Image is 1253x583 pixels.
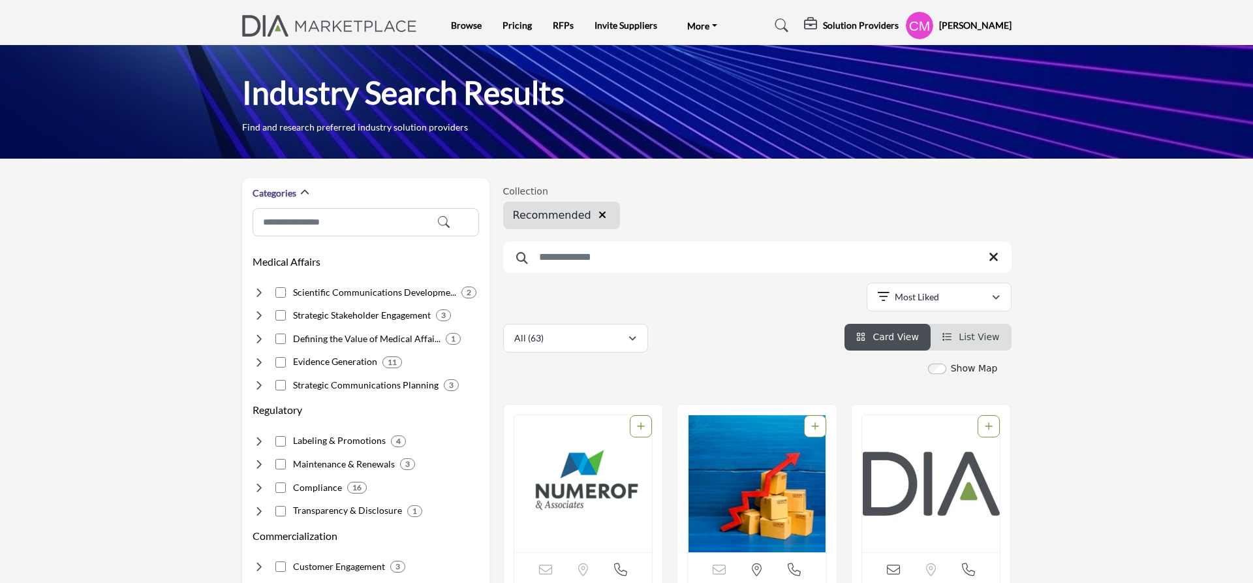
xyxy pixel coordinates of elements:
h4: Evidence Generation: Research to support clinical and economic value claims. [293,355,377,368]
a: Search [762,15,797,36]
a: Browse [451,20,482,31]
button: Medical Affairs [253,254,320,270]
h4: Strategic Communications Planning: Developing publication plans demonstrating product benefits an... [293,379,439,392]
span: Card View [873,332,918,342]
div: 3 Results For Maintenance & Renewals [400,458,415,470]
h4: Maintenance & Renewals: Maintaining marketing authorizations and safety reporting. [293,458,395,471]
a: Open Listing in new tab [514,415,653,552]
a: More [678,16,726,35]
a: Add To List [637,421,645,432]
h4: Labeling & Promotions: Determining safe product use specifications and claims. [293,434,386,447]
b: 3 [395,562,400,571]
h5: Solution Providers [823,20,899,31]
h4: Transparency & Disclosure: Transparency & Disclosure [293,504,402,517]
span: Recommended [513,209,591,221]
input: Select Maintenance & Renewals checkbox [275,459,286,469]
div: 3 Results For Strategic Stakeholder Engagement [436,309,451,321]
a: Invite Suppliers [595,20,657,31]
input: Search Category [253,208,479,236]
b: 16 [352,483,362,492]
a: Open Listing in new tab [862,415,1000,552]
div: 3 Results For Strategic Communications Planning [444,379,459,391]
b: 4 [396,437,401,446]
label: Show Map [951,362,998,375]
input: Select Defining the Value of Medical Affairs checkbox [275,334,286,344]
button: All (63) [503,324,648,353]
h4: Customer Engagement: Understanding and optimizing patient experience across channels. [293,560,385,573]
h4: Scientific Communications Development: Creating scientific content showcasing clinical evidence. [293,286,456,299]
h4: Defining the Value of Medical Affairs [293,332,441,345]
b: 1 [412,507,417,516]
h1: Industry Search Results [242,72,565,113]
img: DIA Global [862,415,1000,552]
div: Solution Providers [804,18,899,33]
div: 1 Results For Transparency & Disclosure [407,505,422,517]
h5: [PERSON_NAME] [939,19,1012,32]
a: RFPs [553,20,574,31]
div: 16 Results For Compliance [347,482,367,494]
b: 2 [467,288,471,297]
input: Select Scientific Communications Development checkbox [275,287,286,298]
input: Select Strategic Stakeholder Engagement checkbox [275,310,286,321]
input: Select Transparency & Disclosure checkbox [275,506,286,516]
b: 3 [441,311,446,320]
a: View Card [856,332,919,342]
h4: Compliance: Local and global regulatory compliance. [293,481,342,494]
h6: Collection [503,186,620,197]
b: 3 [405,460,410,469]
input: Select Labeling & Promotions checkbox [275,436,286,447]
b: 1 [451,334,456,343]
button: Show hide supplier dropdown [905,11,934,40]
li: Card View [844,324,931,351]
button: Most Liked [867,283,1012,311]
b: 3 [449,381,454,390]
p: Find and research preferred industry solution providers [242,121,468,134]
a: Add To List [811,421,819,432]
div: 11 Results For Evidence Generation [382,356,402,368]
img: Numerof & Associates [514,415,653,552]
input: Select Evidence Generation checkbox [275,357,286,368]
div: 3 Results For Customer Engagement [390,561,405,573]
button: Commercialization [253,528,337,544]
p: Most Liked [895,291,939,304]
span: List View [959,332,999,342]
div: 2 Results For Scientific Communications Development [461,287,476,298]
div: 1 Results For Defining the Value of Medical Affairs [446,333,461,345]
li: List View [931,324,1012,351]
button: Regulatory [253,402,302,418]
a: Open Listing in new tab [688,415,826,552]
h4: Strategic Stakeholder Engagement: Interacting with key opinion leaders and advocacy partners. [293,309,431,322]
p: All (63) [514,332,544,345]
a: Add To List [985,421,993,432]
a: View List [942,332,1000,342]
b: 11 [388,358,397,367]
img: Site Logo [242,15,424,37]
div: 4 Results For Labeling & Promotions [391,435,406,447]
img: IQVIA [688,415,826,552]
input: Select Strategic Communications Planning checkbox [275,380,286,390]
input: Select Compliance checkbox [275,482,286,493]
input: Select Customer Engagement checkbox [275,561,286,572]
a: Pricing [503,20,532,31]
input: Search Keyword [503,242,1012,273]
h2: Categories [253,187,296,200]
